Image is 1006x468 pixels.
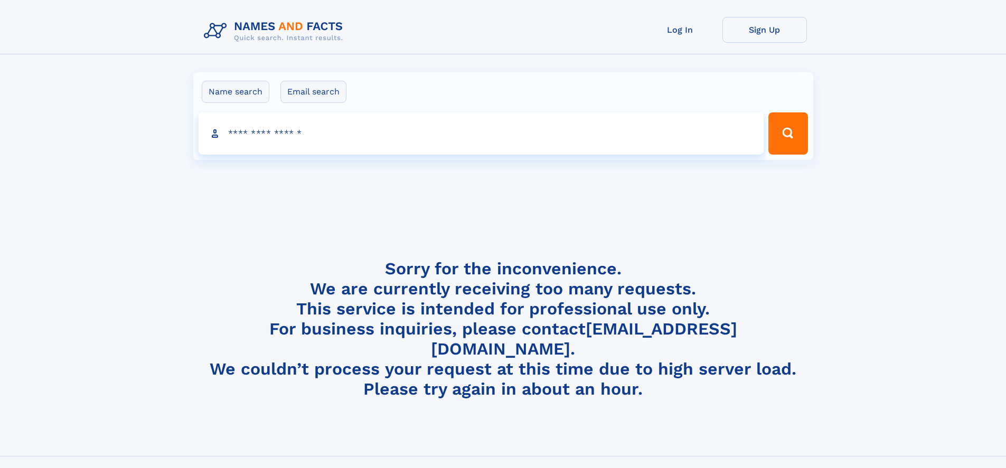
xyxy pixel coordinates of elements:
[722,17,807,43] a: Sign Up
[200,259,807,399] h4: Sorry for the inconvenience. We are currently receiving too many requests. This service is intend...
[768,112,807,155] button: Search Button
[638,17,722,43] a: Log In
[431,319,737,359] a: [EMAIL_ADDRESS][DOMAIN_NAME]
[200,17,352,45] img: Logo Names and Facts
[202,81,269,103] label: Name search
[199,112,764,155] input: search input
[280,81,346,103] label: Email search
